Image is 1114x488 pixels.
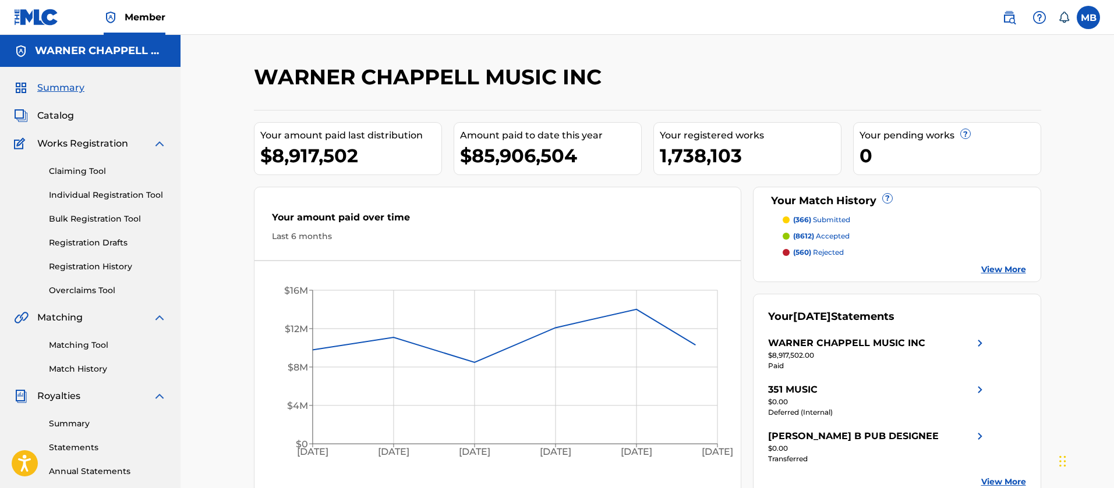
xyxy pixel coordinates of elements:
img: Royalties [14,389,28,403]
div: Deferred (Internal) [768,407,987,418]
tspan: [DATE] [296,447,328,458]
div: $0.00 [768,443,987,454]
a: [PERSON_NAME] B PUB DESIGNEEright chevron icon$0.00Transferred [768,429,987,464]
div: Your pending works [860,129,1041,143]
img: help [1032,10,1046,24]
tspan: [DATE] [378,447,409,458]
span: Catalog [37,109,74,123]
span: ? [883,194,892,203]
a: WARNER CHAPPELL MUSIC INCright chevron icon$8,917,502.00Paid [768,336,987,371]
p: accepted [793,231,850,241]
tspan: $12M [284,323,307,334]
span: Royalties [37,389,80,403]
span: Works Registration [37,137,128,151]
a: Annual Statements [49,465,167,478]
iframe: Chat Widget [1056,432,1114,488]
a: Individual Registration Tool [49,189,167,201]
div: 351 MUSIC [768,383,818,397]
tspan: [DATE] [459,447,490,458]
p: rejected [793,247,844,258]
a: Overclaims Tool [49,284,167,297]
div: Last 6 months [272,230,724,243]
span: ? [961,129,970,138]
div: User Menu [1077,6,1100,29]
span: Summary [37,81,84,95]
img: right chevron icon [973,383,987,397]
a: SummarySummary [14,81,84,95]
tspan: $8M [287,362,307,373]
img: Catalog [14,109,28,123]
div: Your Statements [768,309,894,325]
img: right chevron icon [973,336,987,350]
tspan: $16M [284,285,307,296]
img: expand [153,389,167,403]
tspan: $0 [295,439,307,450]
span: [DATE] [793,310,831,323]
div: 1,738,103 [660,143,841,169]
tspan: [DATE] [540,447,571,458]
a: Public Search [998,6,1021,29]
p: submitted [793,215,850,225]
a: (560) rejected [783,247,1026,258]
a: Statements [49,441,167,454]
span: Matching [37,311,83,325]
div: $0.00 [768,397,987,407]
div: [PERSON_NAME] B PUB DESIGNEE [768,429,939,443]
h5: WARNER CHAPPELL MUSIC INC [35,44,167,58]
div: Paid [768,361,987,371]
span: (560) [793,248,811,257]
img: right chevron icon [973,429,987,443]
img: expand [153,311,167,325]
a: (8612) accepted [783,231,1026,241]
div: $8,917,502.00 [768,350,987,361]
a: Matching Tool [49,339,167,351]
div: Help [1028,6,1051,29]
a: Registration History [49,261,167,273]
tspan: $4M [287,400,307,411]
tspan: [DATE] [621,447,652,458]
img: Summary [14,81,28,95]
img: Top Rightsholder [104,10,118,24]
img: Works Registration [14,137,29,151]
div: Amount paid to date this year [460,129,641,143]
a: Bulk Registration Tool [49,213,167,225]
div: $85,906,504 [460,143,641,169]
a: Claiming Tool [49,165,167,177]
img: MLC Logo [14,9,59,26]
a: Summary [49,418,167,430]
h2: WARNER CHAPPELL MUSIC INC [254,64,607,90]
span: (8612) [793,231,814,240]
a: 351 MUSICright chevron icon$0.00Deferred (Internal) [768,383,987,418]
a: View More [981,476,1026,488]
div: Your amount paid over time [272,211,724,230]
img: Accounts [14,44,28,58]
a: CatalogCatalog [14,109,74,123]
div: Drag [1059,444,1066,479]
div: Your amount paid last distribution [260,129,441,143]
tspan: [DATE] [702,447,733,458]
span: (366) [793,215,811,224]
span: Member [125,10,165,24]
div: 0 [860,143,1041,169]
div: WARNER CHAPPELL MUSIC INC [768,336,925,350]
a: Match History [49,363,167,375]
a: Registration Drafts [49,237,167,249]
div: $8,917,502 [260,143,441,169]
img: search [1002,10,1016,24]
img: expand [153,137,167,151]
a: View More [981,263,1026,276]
img: Matching [14,311,29,325]
div: Notifications [1058,12,1070,23]
div: Transferred [768,454,987,464]
div: Your registered works [660,129,841,143]
div: Your Match History [768,193,1026,209]
a: (366) submitted [783,215,1026,225]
